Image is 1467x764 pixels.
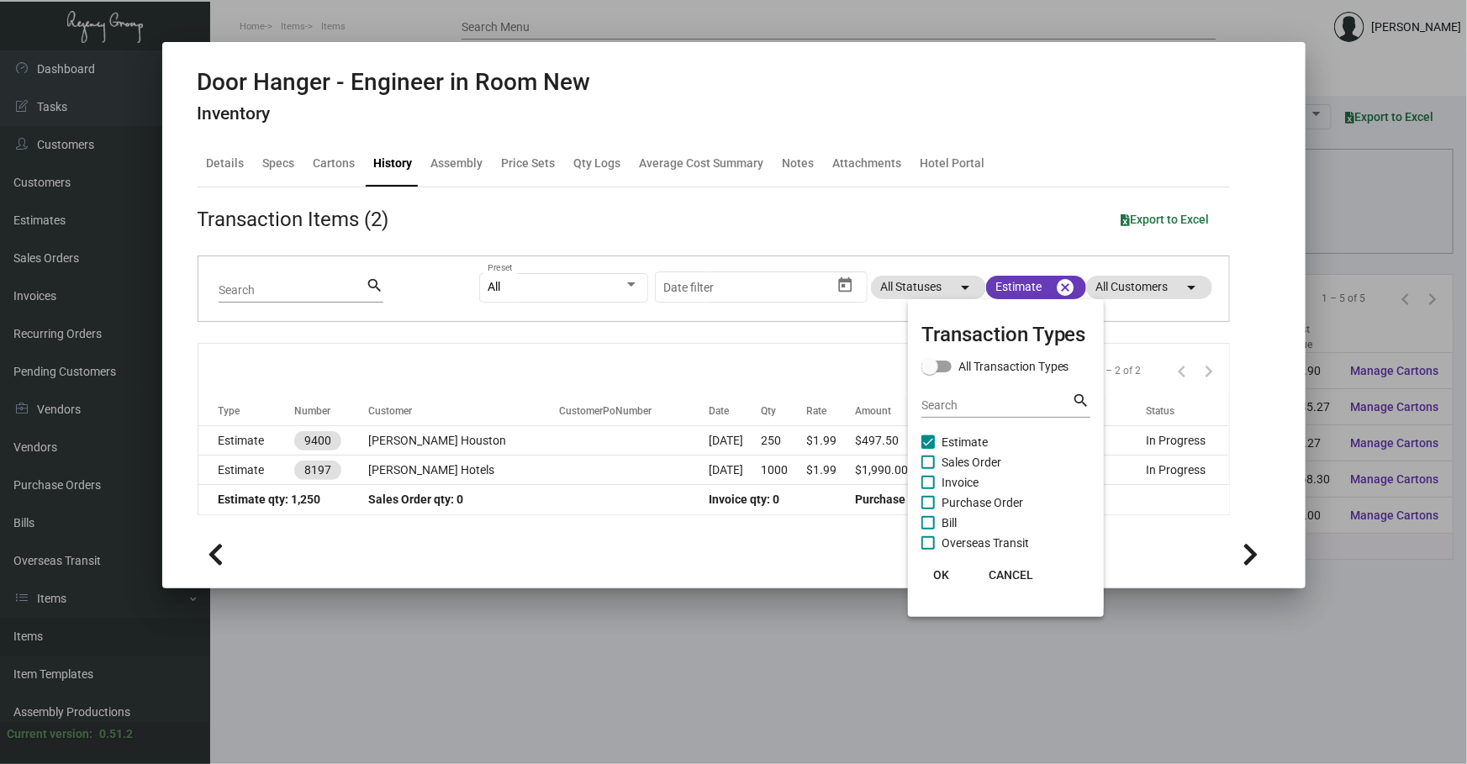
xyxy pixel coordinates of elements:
span: Bill [942,513,957,533]
span: Invoice [942,472,979,493]
span: CANCEL [989,568,1033,582]
button: OK [915,560,968,590]
mat-card-title: Transaction Types [921,319,1090,350]
div: 0.51.2 [99,725,133,743]
mat-icon: search [1073,391,1090,411]
span: Sales Order [942,452,1001,472]
span: OK [933,568,949,582]
span: All Transaction Types [958,356,1069,377]
div: Current version: [7,725,92,743]
span: Purchase Order [942,493,1023,513]
span: Estimate [942,432,988,452]
span: Overseas Transit [942,533,1029,553]
button: CANCEL [975,560,1047,590]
